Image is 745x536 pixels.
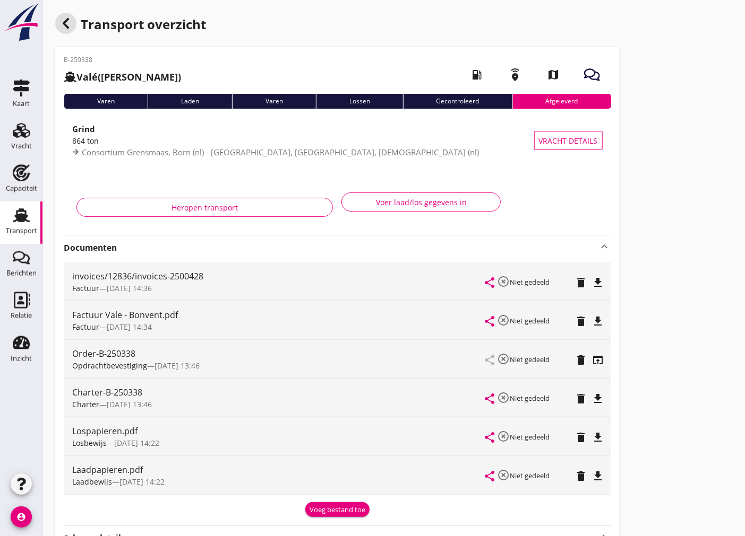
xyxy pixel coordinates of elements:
[64,242,598,254] strong: Documenten
[11,143,32,150] div: Vracht
[148,94,232,109] div: Laden
[510,432,550,442] small: Niet gedeeld
[72,309,486,321] div: Factuur Vale - Bonvent.pdf
[463,60,492,90] i: local_gas_station
[484,276,496,289] i: share
[72,477,112,487] span: Laadbewijs
[316,94,403,109] div: Lossen
[64,70,181,84] h2: ([PERSON_NAME])
[510,393,550,403] small: Niet gedeeld
[592,470,605,482] i: file_download
[484,392,496,405] i: share
[72,347,486,360] div: Order-B-250338
[498,275,510,288] i: highlight_off
[72,399,99,409] span: Charter
[498,430,510,443] i: highlight_off
[350,197,492,208] div: Voer laad/los gegevens in
[107,399,152,409] span: [DATE] 13:46
[305,502,370,517] button: Voeg bestand toe
[341,192,501,212] button: Voer laad/los gegevens in
[592,276,605,289] i: file_download
[119,477,165,487] span: [DATE] 14:22
[107,283,152,293] span: [DATE] 14:36
[72,283,486,294] div: —
[72,476,486,487] div: —
[539,60,569,90] i: map
[575,354,588,366] i: delete
[232,94,316,109] div: Varen
[592,431,605,444] i: file_download
[72,437,486,449] div: —
[501,60,530,90] i: emergency_share
[510,316,550,326] small: Niet gedeeld
[510,277,550,287] small: Niet gedeeld
[72,124,95,134] strong: Grind
[72,270,486,283] div: invoices/12836/invoices-2500428
[72,283,99,293] span: Factuur
[72,399,486,410] div: —
[310,505,365,515] div: Voeg bestand toe
[498,391,510,404] i: highlight_off
[2,3,40,42] img: logo-small.a267ee39.svg
[510,355,550,364] small: Niet gedeeld
[85,202,324,213] div: Heropen transport
[114,438,159,448] span: [DATE] 14:22
[575,315,588,328] i: delete
[539,135,598,146] span: Vracht details
[575,276,588,289] i: delete
[510,471,550,480] small: Niet gedeeld
[403,94,512,109] div: Gecontroleerd
[11,355,32,362] div: Inzicht
[484,470,496,482] i: share
[592,392,605,405] i: file_download
[498,353,510,365] i: highlight_off
[512,94,611,109] div: Afgeleverd
[11,506,32,528] i: account_circle
[484,431,496,444] i: share
[6,227,37,234] div: Transport
[72,386,486,399] div: Charter-B-250338
[72,360,486,371] div: —
[76,198,333,217] button: Heropen transport
[484,315,496,328] i: share
[72,361,147,371] span: Opdrachtbevestiging
[11,312,32,319] div: Relatie
[72,321,486,332] div: —
[575,431,588,444] i: delete
[155,361,200,371] span: [DATE] 13:46
[64,117,611,164] a: Grind864 tonConsortium Grensmaas, Born (nl) - [GEOGRAPHIC_DATA], [GEOGRAPHIC_DATA], [DEMOGRAPHIC_...
[72,463,486,476] div: Laadpapieren.pdf
[13,100,30,107] div: Kaart
[76,71,98,83] strong: Valé
[534,131,603,150] button: Vracht details
[55,13,620,38] div: Transport overzicht
[72,425,486,437] div: Lospapieren.pdf
[72,322,99,332] span: Factuur
[575,392,588,405] i: delete
[72,438,107,448] span: Losbewijs
[575,470,588,482] i: delete
[107,322,152,332] span: [DATE] 14:34
[498,469,510,481] i: highlight_off
[592,354,605,366] i: open_in_browser
[64,55,181,65] p: B-250338
[498,314,510,327] i: highlight_off
[6,270,37,277] div: Berichten
[598,240,611,253] i: keyboard_arrow_up
[72,135,534,146] div: 864 ton
[592,315,605,328] i: file_download
[82,147,479,157] span: Consortium Grensmaas, Born (nl) - [GEOGRAPHIC_DATA], [GEOGRAPHIC_DATA], [DEMOGRAPHIC_DATA] (nl)
[6,185,37,192] div: Capaciteit
[64,94,148,109] div: Varen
